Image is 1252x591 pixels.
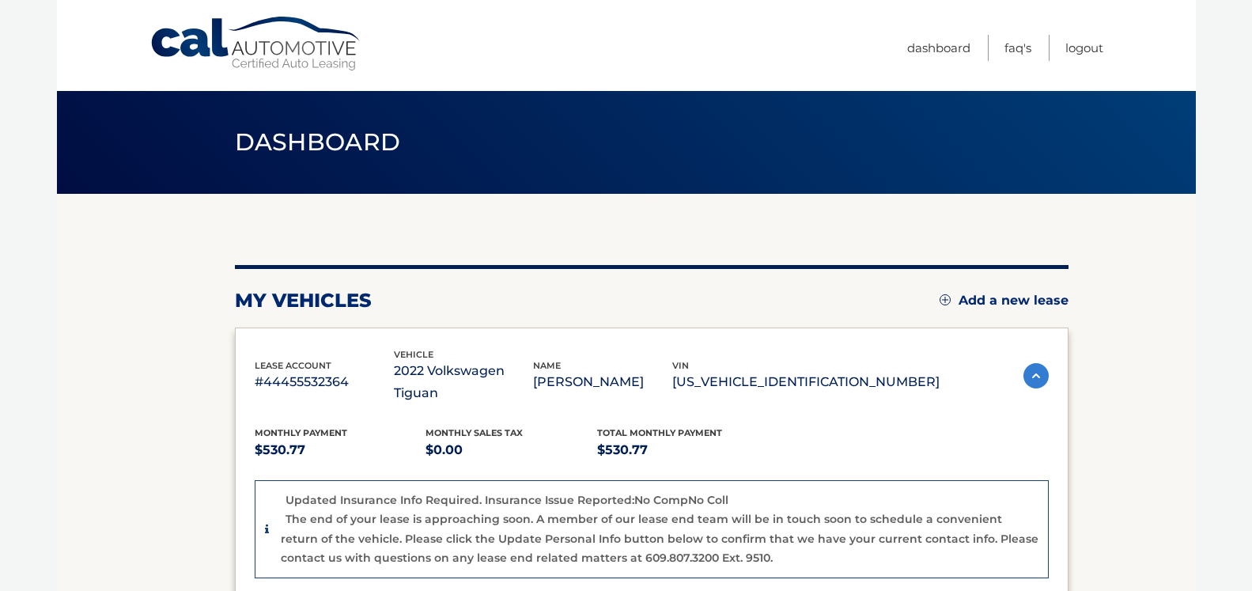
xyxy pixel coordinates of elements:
[597,427,722,438] span: Total Monthly Payment
[255,371,394,393] p: #44455532364
[235,289,372,313] h2: my vehicles
[597,439,769,461] p: $530.77
[533,360,561,371] span: name
[255,427,347,438] span: Monthly Payment
[281,512,1038,565] p: The end of your lease is approaching soon. A member of our lease end team will be in touch soon t...
[940,293,1069,309] a: Add a new lease
[672,371,940,393] p: [US_VEHICLE_IDENTIFICATION_NUMBER]
[255,439,426,461] p: $530.77
[1023,363,1049,388] img: accordion-active.svg
[907,35,970,61] a: Dashboard
[286,493,728,507] p: Updated Insurance Info Required. Insurance Issue Reported:No CompNo Coll
[426,439,597,461] p: $0.00
[1004,35,1031,61] a: FAQ's
[1065,35,1103,61] a: Logout
[940,294,951,305] img: add.svg
[533,371,672,393] p: [PERSON_NAME]
[235,127,401,157] span: Dashboard
[149,16,363,72] a: Cal Automotive
[672,360,689,371] span: vin
[255,360,331,371] span: lease account
[394,349,433,360] span: vehicle
[394,360,533,404] p: 2022 Volkswagen Tiguan
[426,427,523,438] span: Monthly sales Tax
